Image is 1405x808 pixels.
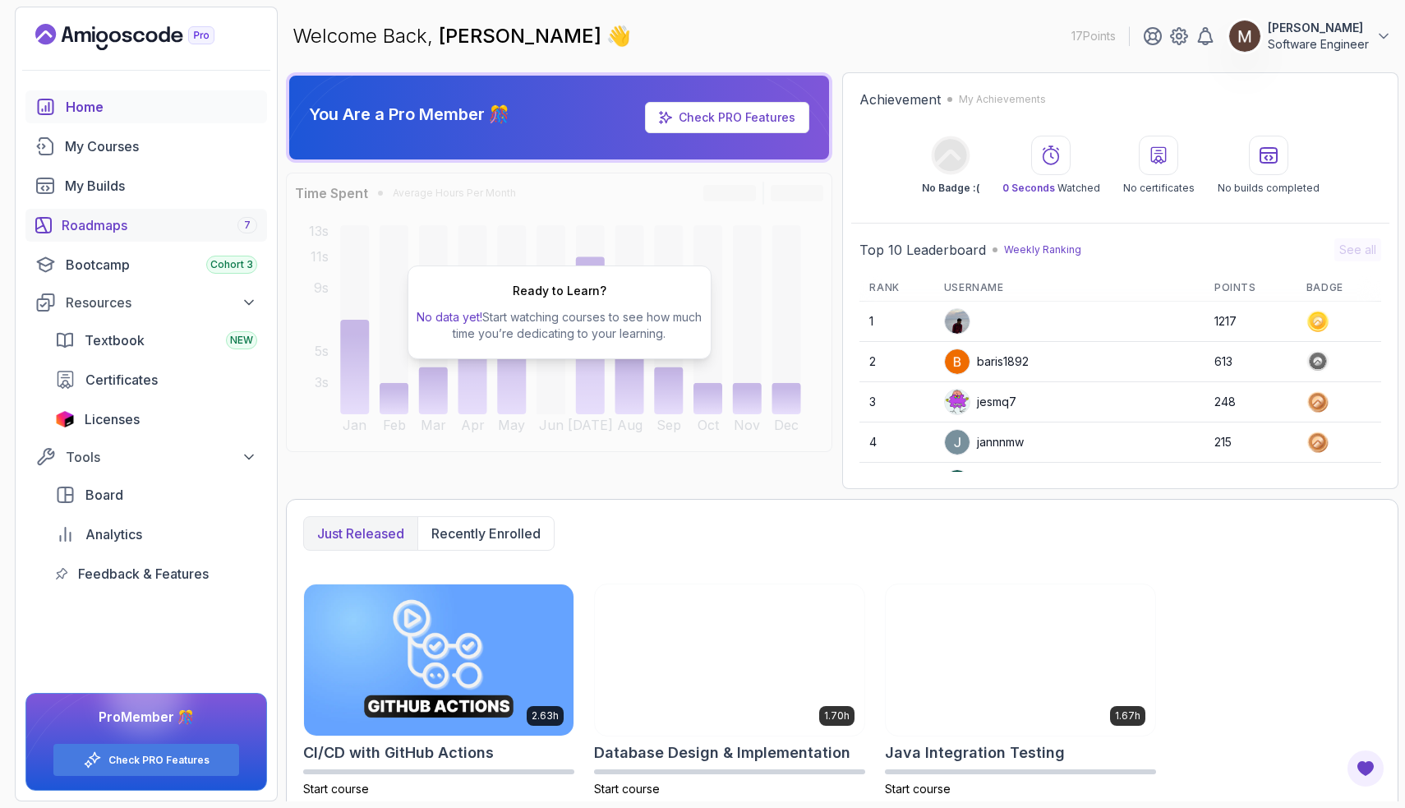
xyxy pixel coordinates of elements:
button: Tools [25,442,267,472]
h2: CI/CD with GitHub Actions [303,741,494,764]
p: Just released [317,524,404,543]
p: Welcome Back, [293,23,631,49]
img: user profile image [945,349,970,374]
img: default monster avatar [945,390,970,414]
div: My Courses [65,136,257,156]
a: Database Design & Implementation card1.70hDatabase Design & ImplementationStart course [594,584,865,797]
a: builds [25,169,267,202]
p: Weekly Ranking [1004,243,1081,256]
span: Start course [594,782,660,796]
td: 248 [1205,382,1297,422]
a: Check PRO Features [679,110,795,124]
a: Check PRO Features [108,754,210,767]
a: bootcamp [25,248,267,281]
div: Bootcamp [66,255,257,275]
button: See all [1334,238,1381,261]
div: Resources [66,293,257,312]
div: My Builds [65,176,257,196]
div: jesmq7 [944,389,1016,415]
th: Badge [1297,275,1381,302]
a: feedback [45,557,267,590]
a: Landing page [35,24,252,50]
img: user profile image [945,470,970,495]
span: Textbook [85,330,145,350]
a: certificates [45,363,267,396]
td: 2 [859,342,933,382]
p: 1.67h [1115,709,1140,723]
h2: Java Integration Testing [885,741,1065,764]
a: CI/CD with GitHub Actions card2.63hCI/CD with GitHub ActionsStart course [303,584,574,797]
button: Resources [25,288,267,317]
a: courses [25,130,267,163]
p: Watched [1002,182,1100,195]
span: No data yet! [417,310,482,324]
button: Open Feedback Button [1346,749,1385,788]
div: baris1892 [944,349,1029,375]
a: roadmaps [25,209,267,242]
td: 5 [859,463,933,503]
p: Recently enrolled [431,524,541,543]
span: Board [85,485,123,505]
span: Analytics [85,524,142,544]
div: Roadmaps [62,215,257,235]
td: 3 [859,382,933,422]
p: [PERSON_NAME] [1268,20,1369,36]
p: Software Engineer [1268,36,1369,53]
h2: Top 10 Leaderboard [859,240,986,260]
span: 👋 [604,20,636,53]
th: Points [1205,275,1297,302]
p: 17 Points [1071,28,1116,44]
td: 613 [1205,342,1297,382]
p: No Badge :( [922,182,979,195]
span: Feedback & Features [78,564,209,584]
img: user profile image [945,430,970,455]
td: 204 [1205,463,1297,503]
p: Start watching courses to see how much time you’re dedicating to your learning. [415,309,704,342]
a: analytics [45,518,267,551]
span: Certificates [85,370,158,390]
img: user profile image [945,309,970,334]
div: Home [66,97,257,117]
img: user profile image [1229,21,1260,52]
button: user profile image[PERSON_NAME]Software Engineer [1228,20,1392,53]
p: No certificates [1123,182,1195,195]
button: Recently enrolled [417,517,554,550]
td: 1 [859,302,933,342]
p: My Achievements [959,93,1046,106]
div: jannnmw [944,429,1024,455]
span: Start course [885,782,951,796]
p: No builds completed [1218,182,1320,195]
span: Start course [303,782,369,796]
img: CI/CD with GitHub Actions card [304,584,574,736]
img: Database Design & Implementation card [595,584,864,736]
td: 215 [1205,422,1297,463]
span: Cohort 3 [210,258,253,271]
h2: Achievement [859,90,941,109]
span: 7 [244,219,251,232]
h2: Ready to Learn? [513,283,606,299]
a: Check PRO Features [645,102,809,133]
a: textbook [45,324,267,357]
p: 1.70h [824,709,850,723]
p: You Are a Pro Member 🎊 [309,103,509,126]
div: subhankur7359 [944,469,1062,496]
button: Check PRO Features [53,743,240,777]
a: board [45,478,267,511]
a: home [25,90,267,123]
td: 4 [859,422,933,463]
a: licenses [45,403,267,436]
td: 1217 [1205,302,1297,342]
span: Licenses [85,409,140,429]
h2: Database Design & Implementation [594,741,850,764]
a: Java Integration Testing card1.67hJava Integration TestingStart course [885,584,1156,797]
img: Java Integration Testing card [886,584,1155,736]
p: 2.63h [532,709,559,723]
th: Rank [859,275,933,302]
button: Just released [304,517,417,550]
span: [PERSON_NAME] [439,24,606,48]
img: jetbrains icon [55,411,75,427]
th: Username [934,275,1205,302]
span: 0 Seconds [1002,182,1055,194]
div: Tools [66,447,257,467]
span: NEW [230,334,253,347]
